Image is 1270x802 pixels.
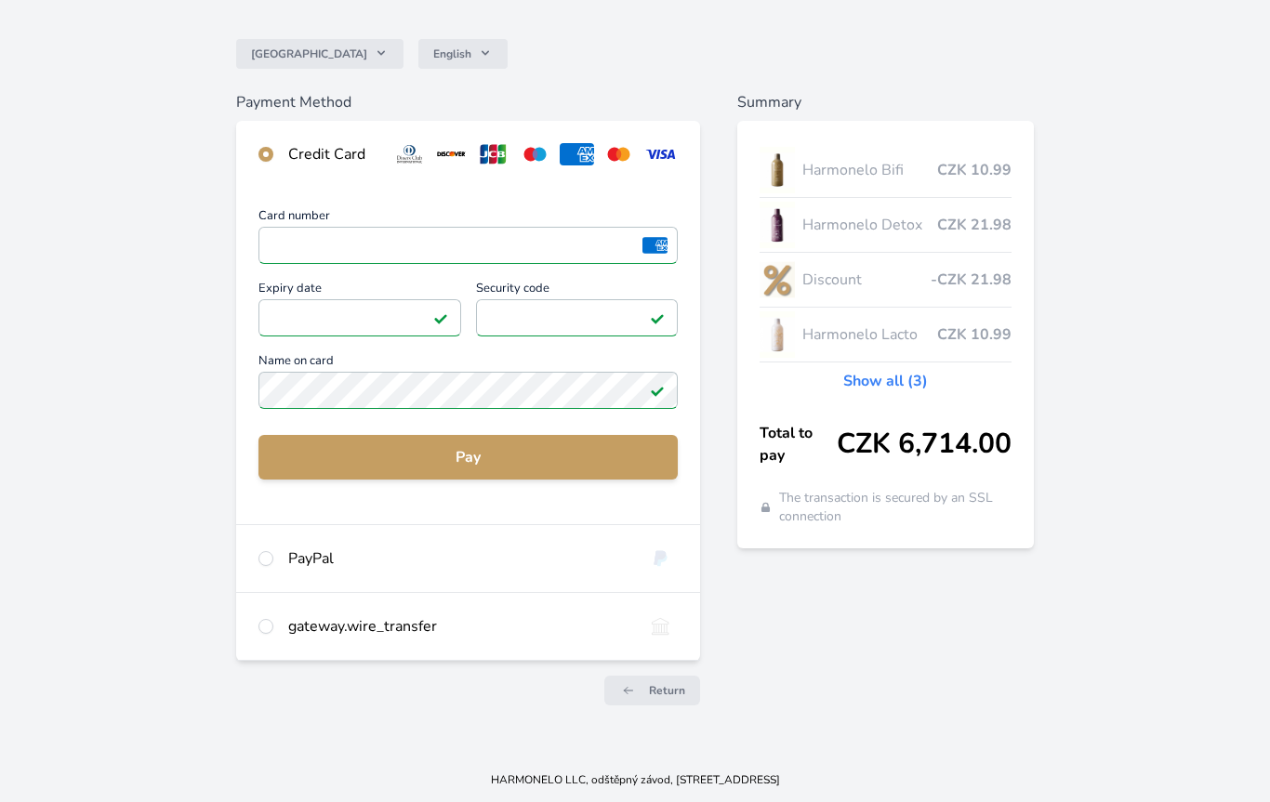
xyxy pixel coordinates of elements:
img: discount-lo.png [760,256,795,303]
img: DETOX_se_stinem_x-lo.jpg [760,202,795,248]
span: CZK 10.99 [937,159,1012,181]
span: Harmonelo Bifi [802,159,937,181]
img: CLEAN_LACTO_se_stinem_x-hi-lo.jpg [760,311,795,358]
img: bankTransfer_IBAN.svg [643,615,678,638]
span: Total to pay [760,422,837,467]
img: maestro.svg [518,143,552,165]
img: amex [642,237,668,254]
span: English [433,46,471,61]
button: English [418,39,508,69]
span: CZK 10.99 [937,323,1012,346]
button: Pay [258,435,677,480]
iframe: Iframe for security code [484,305,669,331]
span: Security code [476,283,678,299]
span: -CZK 21.98 [931,269,1012,291]
span: CZK 6,714.00 [837,427,1012,461]
img: jcb.svg [476,143,510,165]
img: mc.svg [602,143,636,165]
span: Card number [258,210,677,227]
img: Field valid [433,310,448,325]
span: Name on card [258,355,677,372]
span: CZK 21.98 [937,214,1012,236]
img: Field valid [650,383,665,398]
img: paypal.svg [643,547,678,570]
img: discover.svg [434,143,469,165]
span: Discount [802,269,931,291]
button: [GEOGRAPHIC_DATA] [236,39,403,69]
span: Harmonelo Detox [802,214,937,236]
div: gateway.wire_transfer [288,615,628,638]
span: [GEOGRAPHIC_DATA] [251,46,367,61]
a: Show all (3) [843,370,928,392]
span: Return [649,683,685,698]
iframe: Iframe for expiry date [267,305,452,331]
img: diners.svg [392,143,427,165]
div: PayPal [288,547,628,570]
span: Pay [273,446,662,468]
img: CLEAN_BIFI_se_stinem_x-lo.jpg [760,147,795,193]
img: Field valid [650,310,665,325]
iframe: Iframe for card number [267,232,668,258]
span: Harmonelo Lacto [802,323,937,346]
input: Name on cardField valid [258,372,677,409]
a: Return [604,676,700,705]
span: The transaction is secured by an SSL connection [779,489,1012,526]
img: visa.svg [643,143,678,165]
img: amex.svg [560,143,594,165]
div: Credit Card [288,143,377,165]
h6: Payment Method [236,91,699,113]
h6: Summary [737,91,1034,113]
span: Expiry date [258,283,460,299]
